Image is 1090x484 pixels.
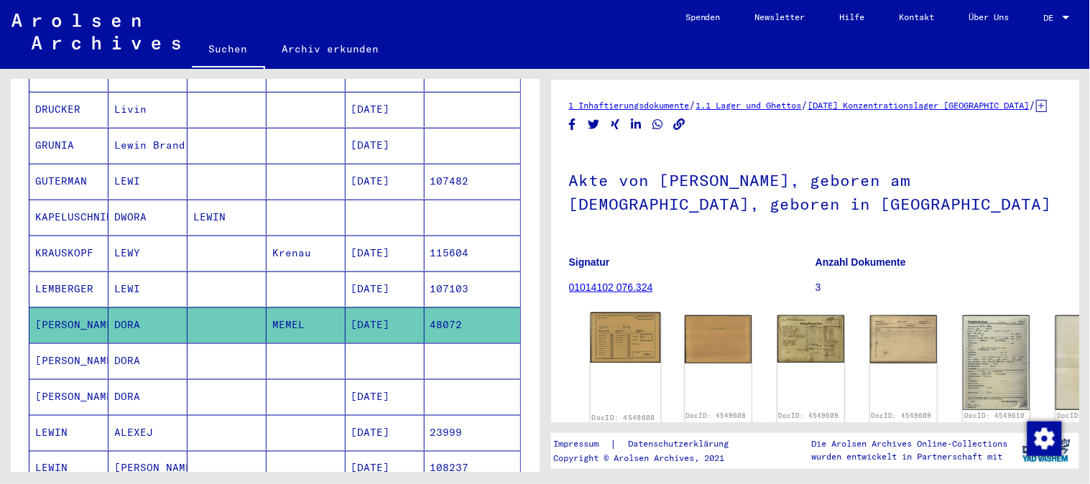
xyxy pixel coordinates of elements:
button: Copy link [672,116,687,134]
mat-cell: [DATE] [346,271,425,307]
mat-cell: [DATE] [346,128,425,163]
mat-cell: LEWIN [188,200,267,235]
mat-cell: [DATE] [346,236,425,271]
span: / [690,98,696,111]
mat-cell: MEMEL [267,307,346,343]
button: Share on LinkedIn [629,116,644,134]
mat-cell: DRUCKER [29,92,108,127]
b: Signatur [569,256,610,268]
button: Share on Xing [608,116,623,134]
mat-cell: GUTERMAN [29,164,108,199]
mat-cell: KRAUSKOPF [29,236,108,271]
a: DocID: 4549610 ([PERSON_NAME]) [964,411,1029,429]
mat-cell: [DATE] [346,164,425,199]
b: Anzahl Dokumente [816,256,906,268]
mat-cell: DWORA [108,200,188,235]
span: / [1030,98,1036,111]
a: DocID: 4549608 ([PERSON_NAME]) [591,414,660,432]
a: DocID: 4549608 ([PERSON_NAME]) [685,411,750,429]
mat-cell: [PERSON_NAME] [29,379,108,414]
mat-cell: LEMBERGER [29,271,108,307]
mat-cell: 107482 [425,164,520,199]
p: wurden entwickelt in Partnerschaft mit [812,450,1008,463]
mat-cell: [DATE] [346,307,425,343]
mat-cell: [PERSON_NAME] [29,307,108,343]
a: DocID: 4549609 ([PERSON_NAME]) [778,411,843,429]
img: 002.jpg [870,315,937,363]
a: 1.1 Lager und Ghettos [696,100,802,111]
img: 001.jpg [590,312,660,363]
img: 001.jpg [777,315,844,363]
h1: Akte von [PERSON_NAME], geboren am [DEMOGRAPHIC_DATA], geboren in [GEOGRAPHIC_DATA] [569,147,1062,234]
mat-cell: 48072 [425,307,520,343]
p: Die Arolsen Archives Online-Collections [812,437,1008,450]
button: Share on WhatsApp [650,116,665,134]
mat-cell: ALEXEJ [108,415,188,450]
a: 1 Inhaftierungsdokumente [569,100,690,111]
mat-cell: Livin [108,92,188,127]
img: 002.jpg [685,315,752,363]
mat-cell: [PERSON_NAME] [29,343,108,378]
mat-cell: Lewin Brand [108,128,188,163]
mat-cell: 107103 [425,271,520,307]
img: 001.jpg [963,315,1030,410]
button: Share on Facebook [565,116,580,134]
mat-cell: GRUNIA [29,128,108,163]
a: [DATE] Konzentrationslager [GEOGRAPHIC_DATA] [808,100,1030,111]
mat-cell: [DATE] [346,379,425,414]
a: Datenschutzerklärung [616,437,746,452]
mat-cell: KAPELUSCHNIK [29,200,108,235]
div: Zustimmung ändern [1027,421,1061,455]
a: 01014102 076.324 [569,281,653,293]
mat-cell: 115604 [425,236,520,271]
mat-cell: LEWY [108,236,188,271]
button: Share on Twitter [586,116,601,134]
mat-cell: DORA [108,343,188,378]
mat-cell: DORA [108,307,188,343]
mat-cell: DORA [108,379,188,414]
a: Impressum [553,437,610,452]
mat-cell: LEWIN [29,415,108,450]
mat-cell: [DATE] [346,415,425,450]
p: Copyright © Arolsen Archives, 2021 [553,452,746,465]
mat-cell: Krenau [267,236,346,271]
mat-cell: [DATE] [346,92,425,127]
mat-cell: LEWI [108,164,188,199]
span: DE [1044,13,1060,23]
span: / [802,98,808,111]
img: Zustimmung ändern [1027,422,1062,456]
a: Archiv erkunden [265,32,397,66]
a: Suchen [192,32,265,69]
p: 3 [816,280,1061,295]
img: Arolsen_neg.svg [11,14,180,50]
mat-cell: LEWI [108,271,188,307]
img: yv_logo.png [1020,432,1073,468]
mat-cell: 23999 [425,415,520,450]
div: | [553,437,746,452]
a: DocID: 4549609 ([PERSON_NAME]) [872,411,936,429]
